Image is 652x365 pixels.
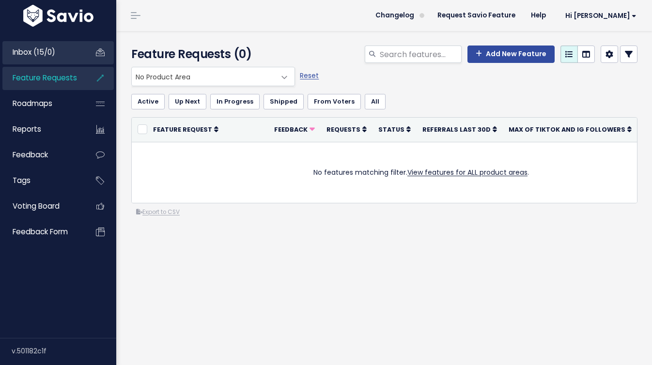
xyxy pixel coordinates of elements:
[13,73,77,83] span: Feature Requests
[13,98,52,108] span: Roadmaps
[430,8,523,23] a: Request Savio Feature
[509,124,632,134] a: Max of Tiktok and IG Followers
[407,167,528,177] a: View features for ALL product areas
[132,67,275,86] span: No Product Area
[422,125,491,134] span: Referrals Last 30d
[2,144,80,166] a: Feedback
[12,338,116,364] div: v.501182c1f
[264,94,304,109] a: Shipped
[565,12,636,19] span: Hi [PERSON_NAME]
[2,67,80,89] a: Feature Requests
[554,8,644,23] a: Hi [PERSON_NAME]
[375,12,414,19] span: Changelog
[131,46,291,63] h4: Feature Requests (0)
[169,94,206,109] a: Up Next
[365,94,386,109] a: All
[274,124,315,134] a: Feedback
[2,41,80,63] a: Inbox (15/0)
[467,46,555,63] a: Add New Feature
[131,94,165,109] a: Active
[308,94,361,109] a: From Voters
[13,47,55,57] span: Inbox (15/0)
[131,67,295,86] span: No Product Area
[422,124,497,134] a: Referrals Last 30d
[326,125,360,134] span: Requests
[153,125,212,134] span: Feature Request
[509,125,625,134] span: Max of Tiktok and IG Followers
[13,175,31,185] span: Tags
[13,150,48,160] span: Feedback
[2,221,80,243] a: Feedback form
[378,124,411,134] a: Status
[2,169,80,192] a: Tags
[13,227,68,237] span: Feedback form
[274,125,308,134] span: Feedback
[153,124,218,134] a: Feature Request
[2,92,80,115] a: Roadmaps
[379,46,462,63] input: Search features...
[13,201,60,211] span: Voting Board
[300,71,319,80] a: Reset
[2,195,80,217] a: Voting Board
[2,118,80,140] a: Reports
[378,125,404,134] span: Status
[523,8,554,23] a: Help
[326,124,367,134] a: Requests
[136,208,180,216] a: Export to CSV
[131,94,637,109] ul: Filter feature requests
[13,124,41,134] span: Reports
[21,5,96,27] img: logo-white.9d6f32f41409.svg
[210,94,260,109] a: In Progress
